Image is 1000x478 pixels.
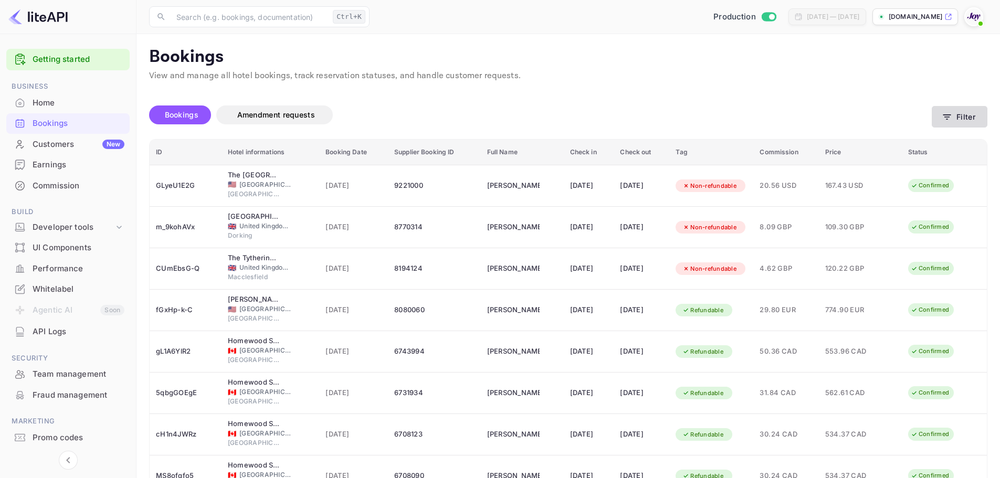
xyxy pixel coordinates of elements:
span: Macclesfield [228,272,280,282]
div: The Tytherington [228,253,280,263]
a: Fraud management [6,385,130,405]
div: [DATE] [620,385,663,401]
div: [DATE] — [DATE] [807,12,859,22]
div: Fraud management [6,385,130,406]
span: Canada [228,347,236,354]
span: [DATE] [325,429,382,440]
span: 774.90 EUR [825,304,878,316]
div: [DATE] [570,260,608,277]
div: Homewood Suites by Hilton Waterloo/St. Jacobs [228,336,280,346]
span: [GEOGRAPHIC_DATA] [228,314,280,323]
div: 8770314 [394,219,475,236]
div: [DATE] [620,177,663,194]
span: Bookings [165,110,198,119]
span: Production [713,11,756,23]
span: Canada [228,430,236,437]
div: GLyeU1E2G [156,177,215,194]
div: Wotton House Country Estate Hotel [228,211,280,222]
div: [DATE] [570,219,608,236]
div: [DATE] [620,426,663,443]
span: Canada [228,389,236,396]
a: Earnings [6,155,130,174]
th: Supplier Booking ID [388,140,481,165]
div: API Logs [33,326,124,338]
div: account-settings tabs [149,105,932,124]
div: [DATE] [620,302,663,318]
th: Status [902,140,987,165]
div: [DATE] [570,385,608,401]
div: Developer tools [33,221,114,233]
div: Confirmed [904,345,956,358]
div: gL1A6YlR2 [156,343,215,360]
div: [DATE] [620,219,663,236]
th: Booking Date [319,140,388,165]
th: Full Name [481,140,564,165]
span: Build [6,206,130,218]
div: 6743994 [394,343,475,360]
div: Confirmed [904,428,956,441]
span: 50.36 CAD [760,346,812,357]
span: [DATE] [325,180,382,192]
span: 30.24 CAD [760,429,812,440]
span: [GEOGRAPHIC_DATA] [239,304,292,314]
div: Earnings [33,159,124,171]
div: [DATE] [620,343,663,360]
div: Homewood Suites by Hilton Waterloo/St. Jacobs [228,460,280,471]
th: Hotel informations [222,140,319,165]
div: 9221000 [394,177,475,194]
a: Commission [6,176,130,195]
div: fGxHp-k-C [156,302,215,318]
div: Confirmed [904,262,956,275]
span: [GEOGRAPHIC_DATA] [228,189,280,199]
div: 8080060 [394,302,475,318]
div: Team management [33,368,124,380]
div: m_9kohAVx [156,219,215,236]
span: Dorking [228,231,280,240]
span: United Kingdom of [GEOGRAPHIC_DATA] and [GEOGRAPHIC_DATA] [239,263,292,272]
span: United States of America [228,306,236,313]
div: Nicholas Platt [487,302,540,318]
div: Ctrl+K [333,10,365,24]
span: 120.22 GBP [825,263,878,274]
div: Getting started [6,49,130,70]
th: Price [819,140,902,165]
div: Bookings [6,113,130,134]
div: Refundable [676,345,730,358]
span: 29.80 EUR [760,304,812,316]
p: View and manage all hotel bookings, track reservation statuses, and handle customer requests. [149,70,987,82]
p: Bookings [149,47,987,68]
div: Commission [6,176,130,196]
div: Promo codes [33,432,124,444]
span: [DATE] [325,263,382,274]
span: 8.09 GBP [760,221,812,233]
a: Bookings [6,113,130,133]
div: Confirmed [904,386,956,399]
span: [GEOGRAPHIC_DATA] [228,355,280,365]
span: [GEOGRAPHIC_DATA] [239,180,292,189]
a: Whitelabel [6,279,130,299]
span: 109.30 GBP [825,221,878,233]
div: Michael Platt [487,385,540,401]
th: Check in [564,140,614,165]
span: Amendment requests [237,110,315,119]
div: Earnings [6,155,130,175]
th: Check out [614,140,669,165]
a: Getting started [33,54,124,66]
div: Refundable [676,387,730,400]
th: Commission [753,140,818,165]
span: [DATE] [325,304,382,316]
div: Timothy Platt [487,177,540,194]
div: cH1n4JWRz [156,426,215,443]
div: Confirmed [904,220,956,233]
div: UI Components [6,238,130,258]
div: Confirmed [904,179,956,192]
div: [DATE] [570,426,608,443]
span: [GEOGRAPHIC_DATA] [228,438,280,448]
div: Refundable [676,428,730,441]
a: API Logs [6,322,130,341]
span: United Kingdom of Great Britain and Northern Ireland [228,223,236,230]
div: Home [6,93,130,113]
input: Search (e.g. bookings, documentation) [170,6,329,27]
div: Whitelabel [33,283,124,295]
span: [GEOGRAPHIC_DATA] [228,397,280,406]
